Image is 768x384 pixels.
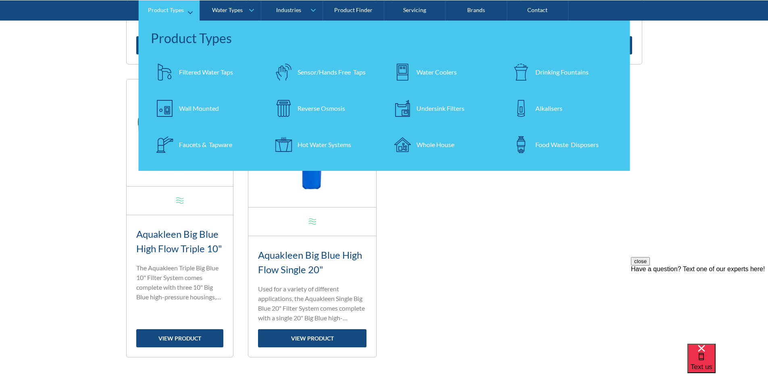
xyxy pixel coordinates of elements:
div: Sensor/Hands Free Taps [298,67,366,77]
div: Water Types [212,6,243,13]
a: Reverse Osmosis [269,94,380,122]
iframe: podium webchat widget bubble [687,344,768,384]
div: Drinking Fountains [535,67,589,77]
p: Used for a variety of different applications, the Aquakleen Single Big Blue 20" Filter System com... [258,284,366,323]
div: Product Types [151,28,618,48]
div: Whole House [416,139,454,149]
div: Faucets & Tapware [179,139,232,149]
a: Wall Mounted [151,94,262,122]
a: view product [136,36,224,54]
a: Filtered Water Taps [151,58,262,86]
a: view product [258,329,366,347]
div: Product Types [148,6,184,13]
div: Wall Mounted [179,103,219,113]
nav: Product Types [139,20,630,170]
a: Hot Water Systems [269,130,380,158]
a: Alkalisers [507,94,618,122]
a: view product [136,329,224,347]
div: Industries [276,6,301,13]
div: Undersink Filters [416,103,464,113]
a: Whole House [388,130,499,158]
div: Food Waste Disposers [535,139,599,149]
h3: Aquakleen Big Blue High Flow Triple 10" [136,227,224,256]
div: Filtered Water Taps [179,67,233,77]
p: The Aquakleen Triple Big Blue 10" Filter System comes complete with three 10" Big Blue high-press... [136,263,224,302]
a: Faucets & Tapware [151,130,262,158]
a: Sensor/Hands Free Taps [269,58,380,86]
iframe: podium webchat widget prompt [631,257,768,354]
img: Aquakleen Big Blue High Flow Triple 10" [127,79,233,186]
a: Undersink Filters [388,94,499,122]
div: Water Coolers [416,67,457,77]
div: Hot Water Systems [298,139,351,149]
a: Food Waste Disposers [507,130,618,158]
h3: Aquakleen Big Blue High Flow Single 20" [258,248,366,277]
div: Reverse Osmosis [298,103,345,113]
a: Water Coolers [388,58,499,86]
a: Drinking Fountains [507,58,618,86]
div: Alkalisers [535,103,562,113]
